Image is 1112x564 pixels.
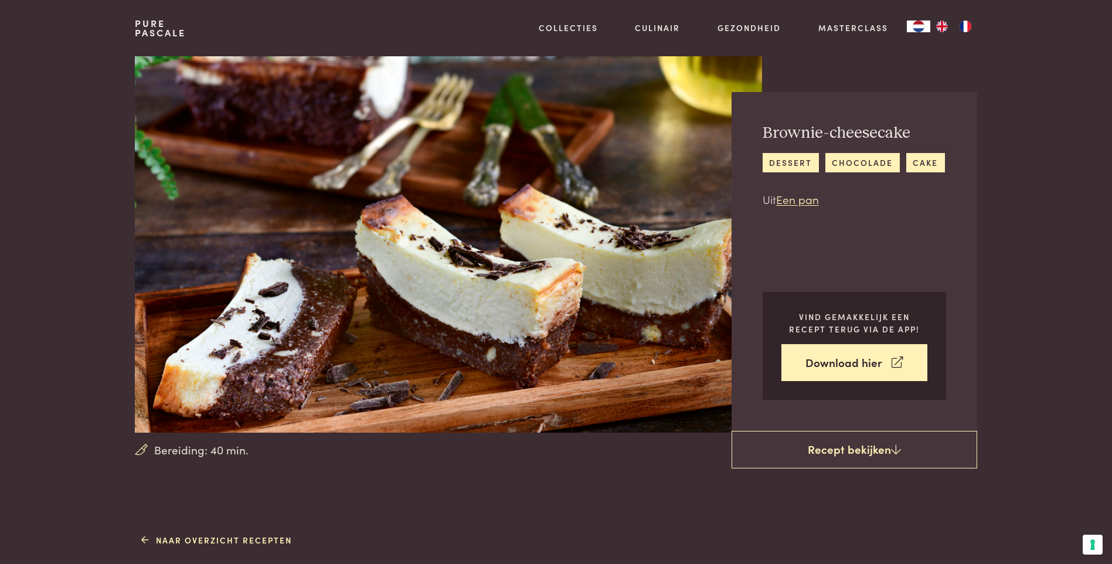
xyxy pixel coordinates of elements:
p: Vind gemakkelijk een recept terug via de app! [781,311,927,335]
a: EN [930,21,954,32]
a: Culinair [635,22,680,34]
div: Language [907,21,930,32]
a: Download hier [781,344,927,381]
a: FR [954,21,977,32]
aside: Language selected: Nederlands [907,21,977,32]
button: Uw voorkeuren voor toestemming voor trackingtechnologieën [1083,535,1103,555]
a: NL [907,21,930,32]
h2: Brownie-cheesecake [763,123,945,144]
a: PurePascale [135,19,186,38]
a: Naar overzicht recepten [141,534,292,546]
a: dessert [763,153,819,172]
a: Masterclass [818,22,888,34]
ul: Language list [930,21,977,32]
a: chocolade [825,153,900,172]
a: Recept bekijken [732,431,977,468]
a: cake [906,153,945,172]
p: Uit [763,191,945,208]
span: Bereiding: 40 min. [154,441,249,458]
a: Een pan [776,191,819,207]
a: Gezondheid [717,22,781,34]
a: Collecties [539,22,598,34]
img: Brownie-cheesecake [135,56,761,433]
